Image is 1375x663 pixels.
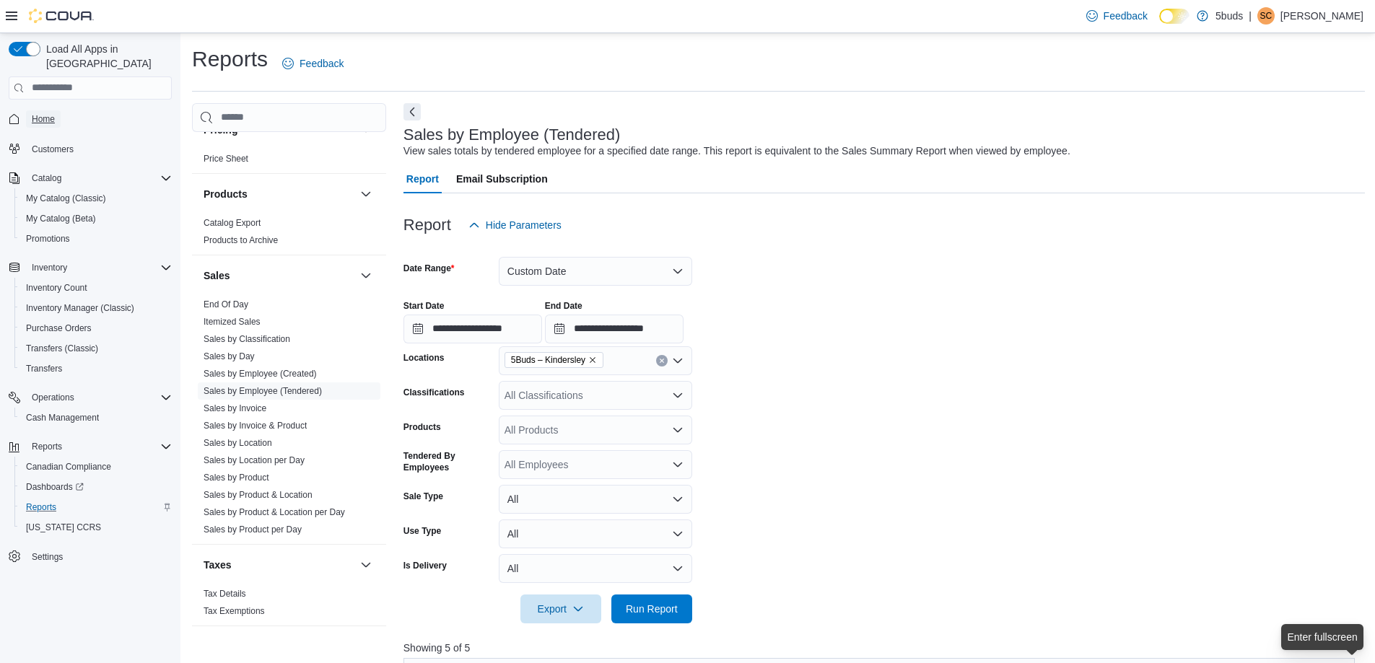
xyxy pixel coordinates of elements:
[204,351,255,361] a: Sales by Day
[204,472,269,483] span: Sales by Product
[357,185,375,203] button: Products
[26,170,67,187] button: Catalog
[204,455,305,465] a: Sales by Location per Day
[1287,630,1357,644] div: Enter fullscreen
[204,420,307,431] span: Sales by Invoice & Product
[20,210,102,227] a: My Catalog (Beta)
[1260,7,1273,25] span: SC
[204,154,248,164] a: Price Sheet
[511,353,585,367] span: 5Buds – Kindersley
[26,302,134,314] span: Inventory Manager (Classic)
[204,153,248,164] span: Price Sheet
[26,548,172,566] span: Settings
[3,258,178,278] button: Inventory
[32,262,67,273] span: Inventory
[357,121,375,139] button: Pricing
[20,190,112,207] a: My Catalog (Classic)
[456,164,548,193] span: Email Subscription
[20,499,172,516] span: Reports
[3,387,178,408] button: Operations
[20,279,93,297] a: Inventory Count
[204,369,317,379] a: Sales by Employee (Created)
[357,556,375,574] button: Taxes
[26,282,87,294] span: Inventory Count
[26,363,62,374] span: Transfers
[204,558,354,572] button: Taxes
[499,554,692,583] button: All
[192,45,268,74] h1: Reports
[204,235,278,245] a: Products to Archive
[204,316,261,328] span: Itemized Sales
[20,499,62,516] a: Reports
[192,585,386,625] div: Taxes
[276,49,349,78] a: Feedback
[3,108,178,129] button: Home
[26,233,70,245] span: Promotions
[403,126,621,144] h3: Sales by Employee (Tendered)
[204,386,322,396] a: Sales by Employee (Tendered)
[14,457,178,477] button: Canadian Compliance
[204,588,246,600] span: Tax Details
[20,210,172,227] span: My Catalog (Beta)
[204,218,261,228] a: Catalog Export
[1257,7,1275,25] div: Samantha Campbell
[204,217,261,229] span: Catalog Export
[672,390,684,401] button: Open list of options
[406,164,439,193] span: Report
[204,268,230,283] h3: Sales
[26,110,172,128] span: Home
[20,230,76,247] a: Promotions
[26,501,56,513] span: Reports
[403,491,443,502] label: Sale Type
[26,548,69,566] a: Settings
[192,150,386,173] div: Pricing
[1215,7,1243,25] p: 5buds
[26,110,61,128] a: Home
[204,268,354,283] button: Sales
[403,315,542,343] input: Press the down key to open a popover containing a calendar.
[20,409,172,426] span: Cash Management
[20,519,172,536] span: Washington CCRS
[204,589,246,599] a: Tax Details
[204,437,272,449] span: Sales by Location
[14,318,178,338] button: Purchase Orders
[14,359,178,379] button: Transfers
[26,522,101,533] span: [US_STATE] CCRS
[403,216,451,234] h3: Report
[26,259,73,276] button: Inventory
[499,257,692,286] button: Custom Date
[204,438,272,448] a: Sales by Location
[20,360,172,377] span: Transfers
[32,113,55,125] span: Home
[204,455,305,466] span: Sales by Location per Day
[32,392,74,403] span: Operations
[20,458,172,475] span: Canadian Compliance
[20,340,172,357] span: Transfers (Classic)
[403,352,445,364] label: Locations
[9,102,172,605] nav: Complex example
[20,299,172,317] span: Inventory Manager (Classic)
[672,424,684,436] button: Open list of options
[300,56,344,71] span: Feedback
[20,478,172,496] span: Dashboards
[14,517,178,537] button: [US_STATE] CCRS
[14,208,178,229] button: My Catalog (Beta)
[204,524,302,535] span: Sales by Product per Day
[14,298,178,318] button: Inventory Manager (Classic)
[499,519,692,548] button: All
[3,138,178,159] button: Customers
[403,387,465,398] label: Classifications
[32,144,74,155] span: Customers
[626,602,678,616] span: Run Report
[505,352,603,368] span: 5Buds – Kindersley
[204,187,354,201] button: Products
[1104,9,1148,23] span: Feedback
[403,560,447,571] label: Is Delivery
[29,9,94,23] img: Cova
[14,497,178,517] button: Reports
[204,421,307,431] a: Sales by Invoice & Product
[204,490,313,500] a: Sales by Product & Location
[40,42,172,71] span: Load All Apps in [GEOGRAPHIC_DATA]
[192,214,386,255] div: Products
